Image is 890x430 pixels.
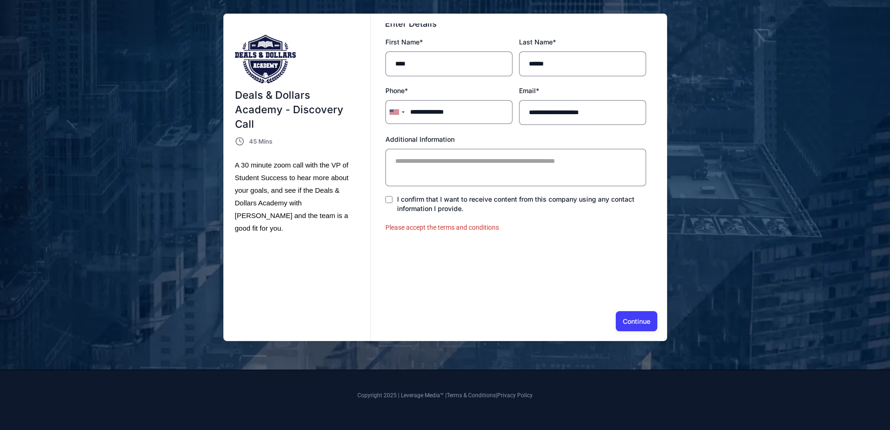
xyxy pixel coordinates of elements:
[397,195,634,212] span: I confirm that I want to receive content from this company using any contact information I provide.
[385,36,423,48] label: First Name
[385,85,408,96] label: Phone
[519,85,539,96] label: Email
[386,101,407,124] div: United States: +1
[497,392,533,399] a: Privacy Policy
[235,161,349,232] span: A 30 minute zoom call with the VP of Student Success to hear more about your goals, and see if th...
[249,136,357,147] div: 45 Mins
[385,133,455,145] label: Additional Information
[385,17,652,31] h4: Enter Details
[447,392,496,399] a: Terms & Conditions
[519,36,556,48] label: Last Name
[181,391,709,400] p: Copyright 2025 | Leverage Media™ | |
[235,88,360,131] h6: Deals & Dollars Academy - Discovery Call
[616,311,657,331] button: Continue
[235,35,296,83] img: 8bcaba3e-c94e-4a1d-97a0-d29ef2fa3ad2.png
[385,222,646,233] div: Please accept the terms and conditions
